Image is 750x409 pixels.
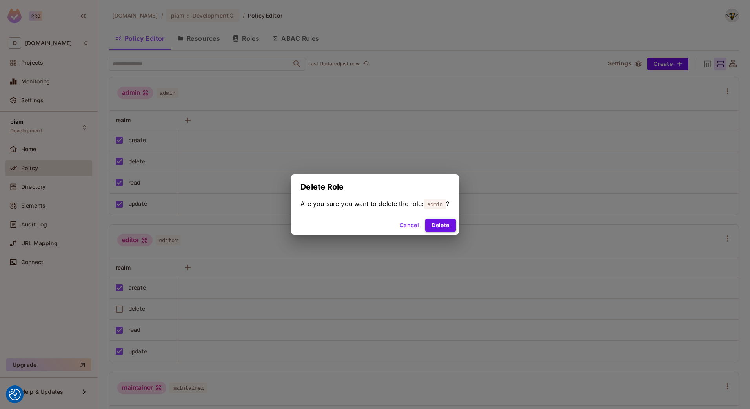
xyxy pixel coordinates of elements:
[425,219,455,232] button: Delete
[9,389,21,400] img: Revisit consent button
[424,199,446,209] span: admin
[300,199,449,208] span: Are you sure you want to delete the role: ?
[9,389,21,400] button: Consent Preferences
[291,174,459,199] h2: Delete Role
[397,219,422,232] button: Cancel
